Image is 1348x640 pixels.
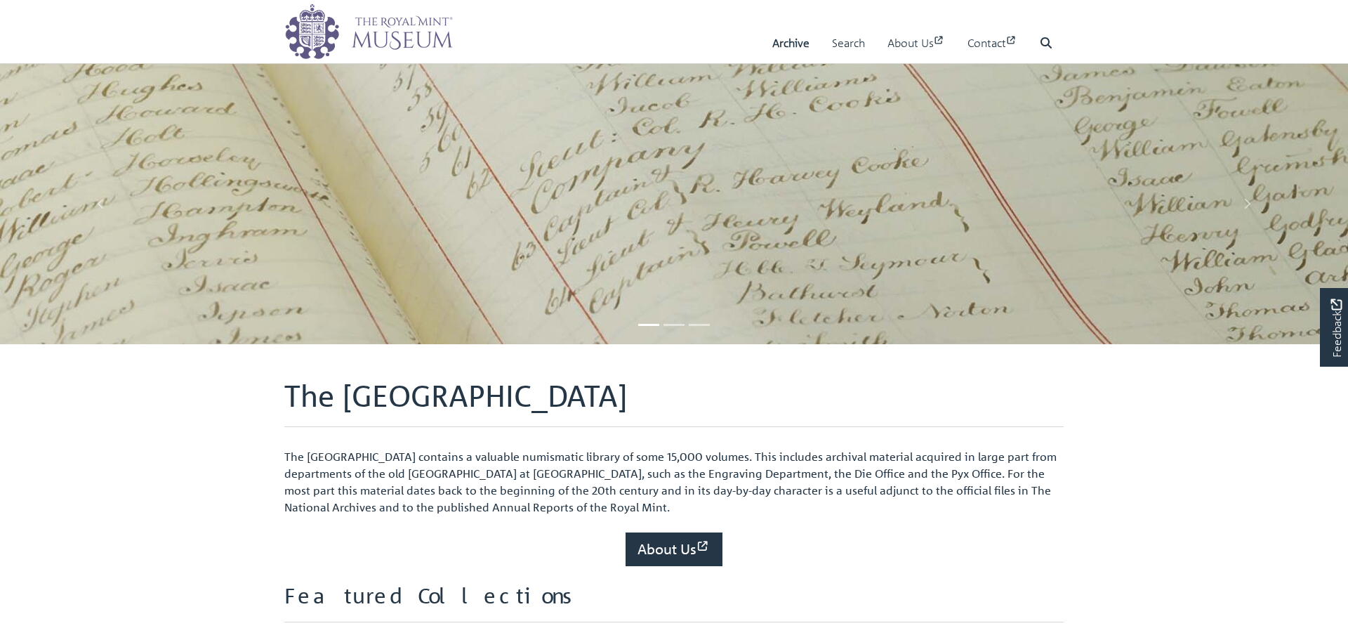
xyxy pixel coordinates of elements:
h2: Featured Collections [284,583,1064,622]
a: Archive [772,23,810,63]
a: About Us [626,533,722,566]
h1: The [GEOGRAPHIC_DATA] [284,378,1064,427]
p: The [GEOGRAPHIC_DATA] contains a valuable numismatic library of some 15,000 volumes. This include... [284,448,1064,516]
a: Contact [967,23,1017,63]
img: logo_wide.png [284,4,453,60]
span: Feedback [1328,299,1344,357]
a: Search [832,23,865,63]
a: About Us [887,23,945,63]
a: Move to next slideshow image [1146,63,1348,344]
